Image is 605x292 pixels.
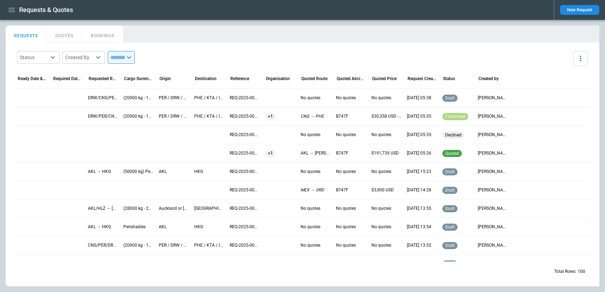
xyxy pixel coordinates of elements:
[407,242,437,248] p: 13/10/2025 13:52
[194,95,224,101] p: PHE / KTA / ISA
[371,242,401,248] p: No quotes
[301,206,330,212] p: No quotes
[82,26,123,43] button: BOOKINGS
[478,132,508,138] p: Myles Cummins
[65,54,94,61] div: Created By
[371,206,401,212] p: No quotes
[407,150,437,156] p: 14/10/2025 05:26
[159,224,189,230] p: AKL
[194,206,224,212] p: Sydney or Melbourne, Australia
[159,242,189,248] p: PER / DRW / CNS
[123,242,153,248] p: (20900 kg - 1544.8 ft³) Mixed
[88,206,118,212] p: AKL/HLZ → MEL/SYD
[407,169,437,175] p: 13/10/2025 15:23
[560,5,599,15] button: New Request
[443,76,455,81] div: Status
[336,242,366,248] p: No quotes
[194,261,224,267] p: DXB
[336,150,366,156] p: B747F
[336,169,366,175] p: No quotes
[47,26,82,43] button: QUOTES
[194,169,224,175] p: HKG
[265,144,276,162] span: +1
[444,243,456,248] span: draft
[444,133,463,137] span: declined
[478,187,508,193] p: Simon Watson
[478,150,508,156] p: Myles Cummins
[230,95,259,101] p: REQ-2025-000177
[478,261,508,267] p: Myles Cummins
[407,187,437,193] p: 13/10/2025 14:28
[444,188,456,193] span: draft
[301,261,330,267] p: No quotes
[407,261,437,267] p: 13/10/2025 13:47
[230,169,259,175] p: REQ-2025-000173
[336,261,366,267] p: No quotes
[407,95,437,101] p: 14/10/2025 05:38
[88,169,118,175] p: AKL → HKG
[407,113,437,119] p: 14/10/2025 05:35
[372,76,397,81] div: Quoted Price
[19,6,73,14] h1: Requests & Quotes
[478,224,508,230] p: Myles Cummins
[371,261,401,267] p: No quotes
[159,76,171,81] div: Origin
[444,206,456,211] span: draft
[89,76,117,81] div: Requested Route
[159,206,189,212] p: Auckland or Hamilton, New Zealand
[478,113,508,119] p: Myles Cummins
[301,132,330,138] p: No quotes
[301,224,330,230] p: No quotes
[159,113,189,119] p: PER / DRW / CNS
[444,151,460,156] span: quoted
[6,26,47,43] button: REQUESTS
[230,206,259,212] p: REQ-2025-000171
[301,95,330,101] p: No quotes
[88,242,118,248] p: CNS/PER/DRW → KTA/PHE/ISA
[230,113,259,119] p: REQ-2025-000176
[336,206,366,212] p: No quotes
[444,114,467,119] span: confirmed
[301,150,330,156] p: AKL → MEL
[230,261,259,267] p: REQ-2025-000168
[301,169,330,175] p: No quotes
[371,224,401,230] p: No quotes
[230,242,259,248] p: REQ-2025-000169
[442,131,464,139] div: No a/c availability
[407,206,437,212] p: 13/10/2025 13:55
[194,113,224,119] p: PHE / KTA / ISA
[478,242,508,248] p: Myles Cummins
[554,269,576,275] p: Total Rows:
[159,95,189,101] p: PER / DRW / CNS
[408,76,436,81] div: Request Created At (UTC)
[578,269,585,275] p: 100
[478,206,508,212] p: Myles Cummins
[478,76,499,81] div: Created by
[336,224,366,230] p: No quotes
[371,169,401,175] p: No quotes
[194,242,224,248] p: PHE / KTA / ISA
[407,224,437,230] p: 13/10/2025 13:54
[371,113,401,119] p: $30,358 USD - $79,982 USD
[123,113,153,119] p: (20900 kg - 1544.8 ft³) Mixed
[301,76,327,81] div: Quoted Route
[444,262,456,266] span: draft
[53,76,82,81] div: Required Date & Time (UTC)
[301,242,330,248] p: No quotes
[301,187,330,193] p: MEX → ORD
[478,169,508,175] p: Simon Watson
[336,113,366,119] p: B747F
[371,132,401,138] p: No quotes
[124,76,152,81] div: Cargo Summary
[123,206,153,212] p: (28000 kg - 2394.62 ft³) Mixed
[337,76,365,81] div: Quoted Aircraft
[336,187,366,193] p: B747F
[88,261,118,267] p: MEL → DXB
[88,113,118,119] p: DRW/PER/CNS → ISA/PHE/KTA
[371,150,401,156] p: $191,739 USD
[371,95,401,101] p: No quotes
[444,96,456,101] span: draft
[20,54,48,61] div: Status
[88,95,118,101] p: DRW/CNS/PER → PHE/ISA/KTA
[336,132,366,138] p: No quotes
